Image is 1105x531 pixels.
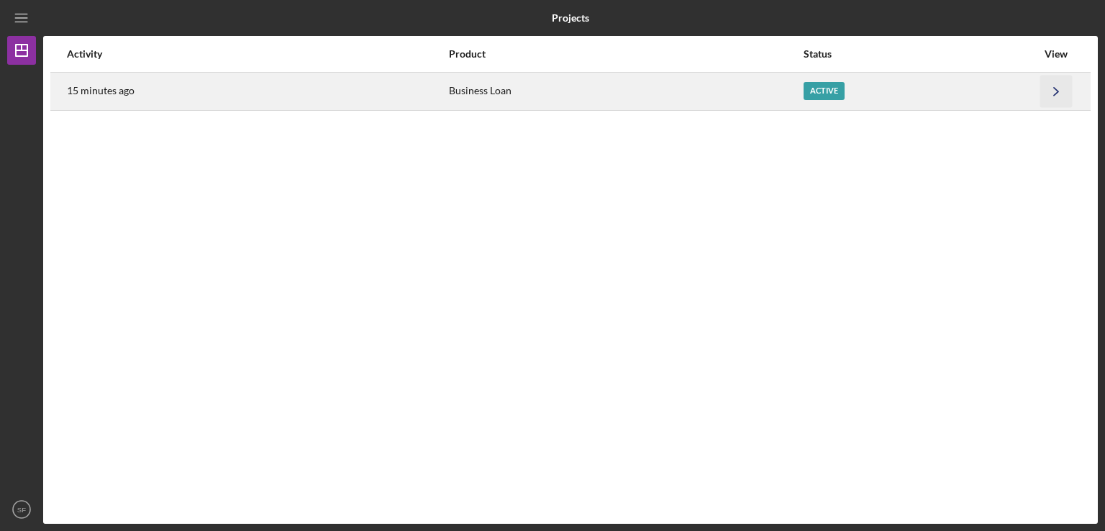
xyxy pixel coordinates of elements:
div: Business Loan [449,73,801,109]
button: SF [7,495,36,524]
div: Active [804,82,845,100]
div: View [1038,48,1074,60]
time: 2025-10-01 18:02 [67,85,135,96]
text: SF [17,506,26,514]
div: Product [449,48,801,60]
div: Status [804,48,1037,60]
b: Projects [552,12,589,24]
div: Activity [67,48,447,60]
